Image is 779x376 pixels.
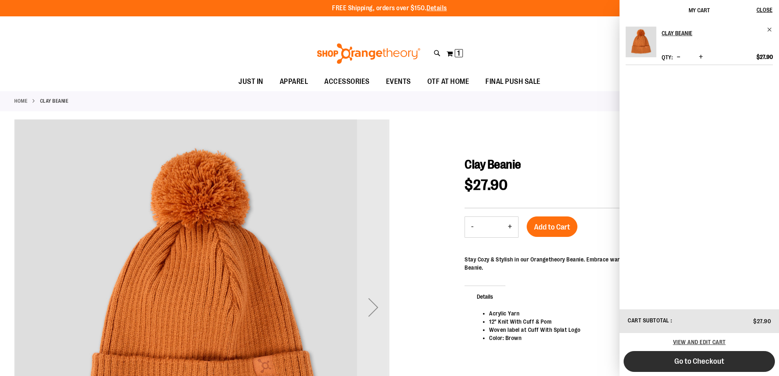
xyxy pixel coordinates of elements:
[480,217,502,237] input: Product quantity
[527,216,577,237] button: Add to Cart
[697,53,705,61] button: Increase product quantity
[689,7,710,14] span: My Cart
[673,339,726,345] a: View and edit cart
[534,223,570,232] span: Add to Cart
[489,326,757,334] li: Woven label at Cuff With Splat Logo
[753,318,771,324] span: $27.90
[14,97,27,105] a: Home
[427,72,469,91] span: OTF AT HOME
[324,72,370,91] span: ACCESSORIES
[280,72,308,91] span: APPAREL
[465,286,505,307] span: Details
[238,72,263,91] span: JUST IN
[427,5,447,12] a: Details
[465,255,765,272] div: Stay Cozy & Stylish in our Orangetheory Beanie. Embrace warmth and fashion in one with the Orange...
[757,7,772,13] span: Close
[465,217,480,237] button: Decrease product quantity
[465,177,507,194] span: $27.90
[485,72,541,91] span: FINAL PUSH SALE
[489,334,757,342] li: Color: Brown
[624,351,775,372] button: Go to Checkout
[457,49,460,57] span: 1
[626,27,656,63] a: Clay Beanie
[662,27,773,40] a: Clay Beanie
[767,27,773,33] a: Remove item
[489,317,757,326] li: 12" Knit With Cuff & Pom
[489,309,757,317] li: Acrylic Yarn
[316,43,422,64] img: Shop Orangetheory
[662,54,673,61] label: Qty
[386,72,411,91] span: EVENTS
[626,27,656,57] img: Clay Beanie
[626,27,773,65] li: Product
[674,357,724,366] span: Go to Checkout
[675,53,682,61] button: Decrease product quantity
[757,53,773,61] span: $27.90
[502,217,518,237] button: Increase product quantity
[40,97,69,105] strong: Clay Beanie
[662,27,762,40] h2: Clay Beanie
[628,317,669,324] span: Cart Subtotal
[465,158,521,171] span: Clay Beanie
[332,4,447,13] p: FREE Shipping, orders over $150.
